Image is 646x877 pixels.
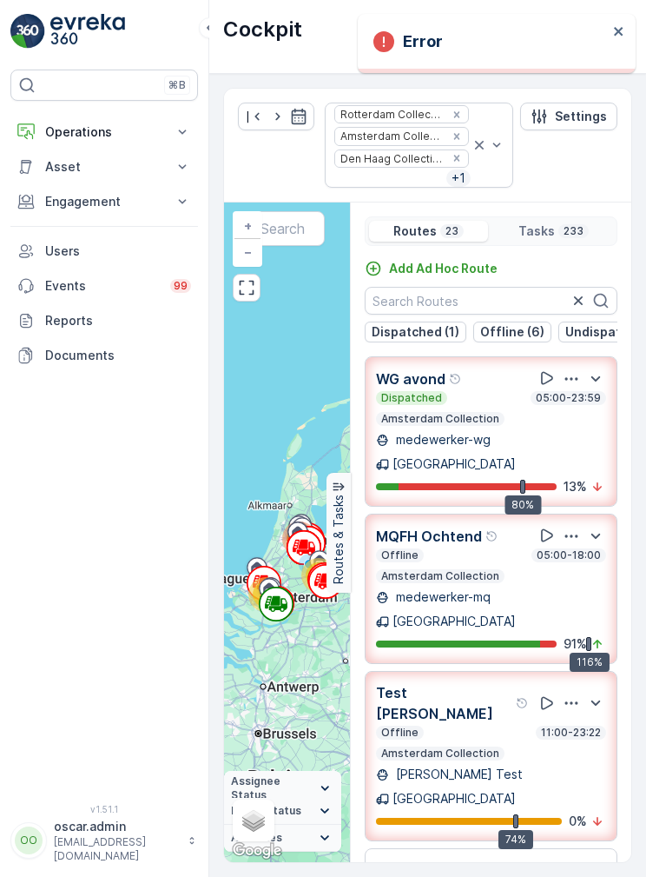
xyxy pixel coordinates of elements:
[223,16,302,43] p: Cockpit
[45,243,191,260] p: Users
[392,431,491,448] p: medewerker-wg
[10,14,45,49] img: logo
[50,14,125,49] img: logo_light-DOdMpM7g.png
[330,495,347,584] p: Routes & Tasks
[301,558,336,593] div: 20
[535,548,603,562] p: 05:00-18:00
[365,260,498,277] a: Add Ad Hoc Route
[228,840,286,862] a: Open this area in Google Maps (opens a new window)
[248,577,283,612] div: 53
[372,323,459,341] p: Dispatched (1)
[393,223,437,240] p: Routes
[10,338,198,373] a: Documents
[389,260,498,277] p: Add Ad Hoc Route
[447,108,466,122] div: Remove Rotterdam Collection
[244,244,253,259] span: −
[539,726,603,740] p: 11:00-23:22
[498,830,533,849] div: 74%
[564,478,587,495] p: 13 %
[231,804,301,818] span: Route Status
[244,218,252,233] span: +
[379,391,444,405] p: Dispatched
[379,548,420,562] p: Offline
[45,277,160,295] p: Events
[379,412,501,426] p: Amsterdam Collection
[473,322,551,342] button: Offline (6)
[504,495,541,515] div: 80%
[10,818,198,863] button: OOoscar.admin[EMAIL_ADDRESS][DOMAIN_NAME]
[520,103,617,130] button: Settings
[54,835,179,863] p: [EMAIL_ADDRESS][DOMAIN_NAME]
[10,115,198,149] button: Operations
[335,150,446,167] div: Den Haag Collection
[10,804,198,814] span: v 1.51.1
[224,825,341,852] summary: Activities
[449,372,463,386] div: Help Tooltip Icon
[231,774,313,802] span: Assignee Status
[228,840,286,862] img: Google
[10,234,198,269] a: Users
[335,128,446,144] div: Amsterdam Collection
[444,224,460,238] p: 23
[447,130,466,143] div: Remove Amsterdam Collection
[224,771,341,807] summary: Assignee Status
[392,766,523,783] p: [PERSON_NAME] Test
[365,287,617,315] input: Search Routes
[45,193,163,210] p: Engagement
[376,682,512,724] p: Test [PERSON_NAME]
[15,827,43,854] div: OO
[335,106,446,123] div: Rotterdam Collection
[231,831,282,845] span: Activities
[570,653,610,672] div: 116%
[403,30,443,54] p: Error
[234,239,260,265] a: Zoom Out
[392,588,491,606] p: medewerker-mq
[376,526,482,547] p: MQFH Ochtend
[365,322,466,342] button: Dispatched (1)
[518,223,555,240] p: Tasks
[234,213,260,239] a: Zoom In
[392,455,516,473] p: [GEOGRAPHIC_DATA]
[392,790,516,807] p: [GEOGRAPHIC_DATA]
[249,211,325,246] input: Search for tasks or a location
[613,24,625,41] button: close
[376,369,445,389] p: WG avond
[10,303,198,338] a: Reports
[168,78,186,92] p: ⌘B
[238,103,314,130] input: dd/mm/yyyy
[516,696,530,710] div: Help Tooltip Icon
[45,347,191,364] p: Documents
[562,224,585,238] p: 233
[379,726,420,740] p: Offline
[450,169,467,187] p: + 1
[224,798,341,825] summary: Route Status
[569,813,587,830] p: 0 %
[45,158,163,176] p: Asset
[480,323,544,341] p: Offline (6)
[534,391,603,405] p: 05:00-23:59
[379,747,501,761] p: Amsterdam Collection
[379,569,501,583] p: Amsterdam Collection
[54,818,179,835] p: oscar.admin
[447,151,466,165] div: Remove Den Haag Collection
[174,279,188,293] p: 99
[234,801,273,840] a: Layers
[485,529,499,543] div: Help Tooltip Icon
[10,184,198,219] button: Engagement
[392,613,516,630] p: [GEOGRAPHIC_DATA]
[10,269,198,303] a: Events99
[555,108,607,125] p: Settings
[45,123,163,141] p: Operations
[10,149,198,184] button: Asset
[45,312,191,329] p: Reports
[564,635,587,653] p: 91 %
